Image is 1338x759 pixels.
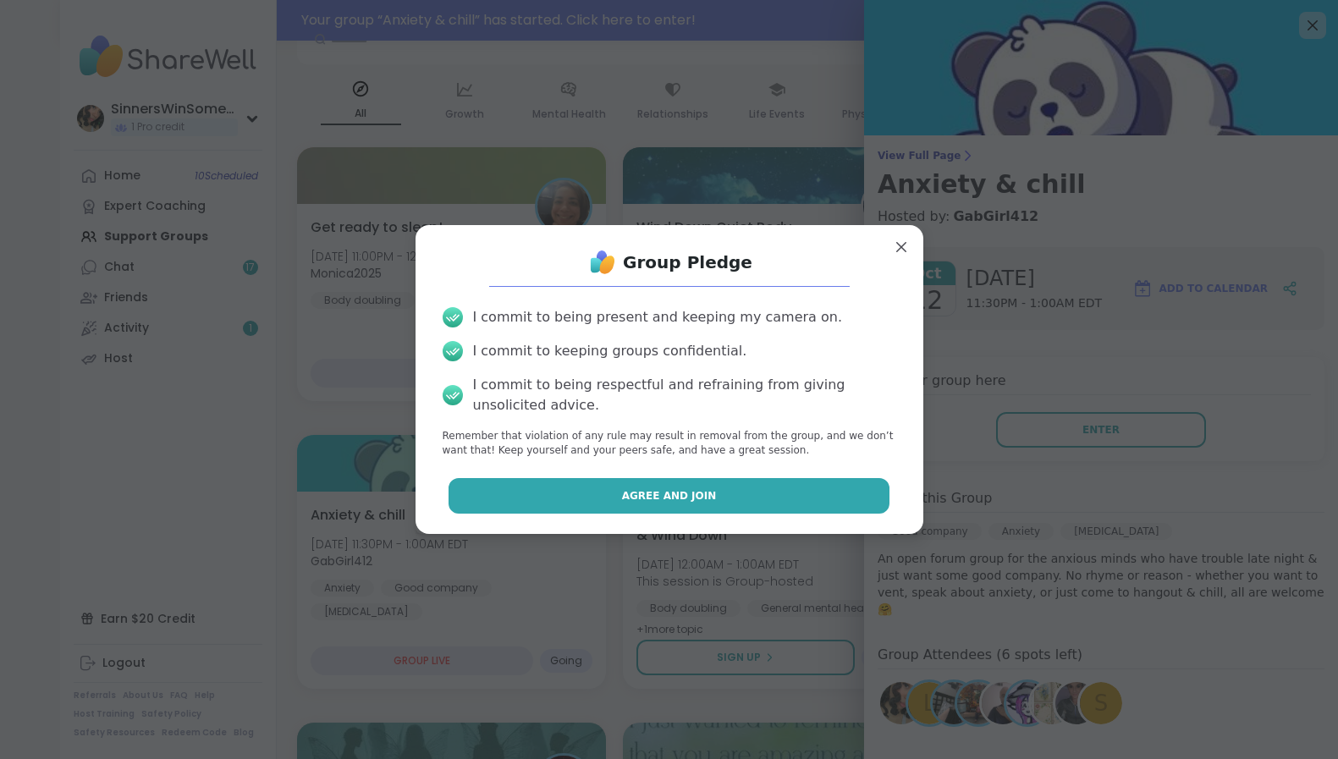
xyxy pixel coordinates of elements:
[473,341,747,361] div: I commit to keeping groups confidential.
[623,250,752,274] h1: Group Pledge
[449,478,889,514] button: Agree and Join
[473,375,896,415] div: I commit to being respectful and refraining from giving unsolicited advice.
[586,245,619,279] img: ShareWell Logo
[473,307,842,327] div: I commit to being present and keeping my camera on.
[443,429,896,458] p: Remember that violation of any rule may result in removal from the group, and we don’t want that!...
[622,488,717,503] span: Agree and Join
